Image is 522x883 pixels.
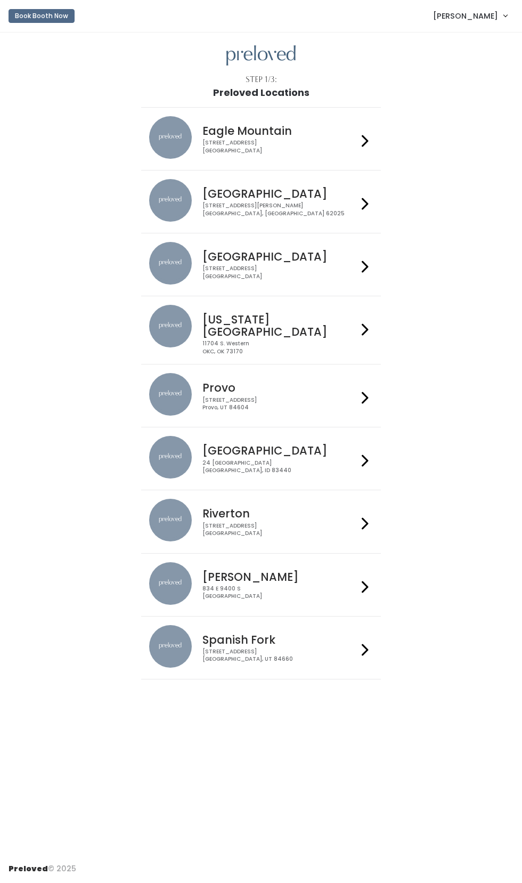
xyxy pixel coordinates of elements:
span: [PERSON_NAME] [433,10,498,22]
img: preloved location [149,373,192,416]
a: [PERSON_NAME] [422,4,518,27]
a: preloved location Eagle Mountain [STREET_ADDRESS][GEOGRAPHIC_DATA] [149,116,373,161]
h4: Eagle Mountain [202,125,358,137]
img: preloved location [149,562,192,605]
a: preloved location Spanish Fork [STREET_ADDRESS][GEOGRAPHIC_DATA], UT 84660 [149,625,373,670]
img: preloved location [149,436,192,479]
h4: Spanish Fork [202,634,358,646]
img: preloved location [149,179,192,222]
div: 834 E 9400 S [GEOGRAPHIC_DATA] [202,585,358,601]
div: [STREET_ADDRESS] [GEOGRAPHIC_DATA] [202,265,358,280]
img: preloved logo [226,45,296,66]
div: [STREET_ADDRESS] [GEOGRAPHIC_DATA], UT 84660 [202,648,358,663]
img: preloved location [149,625,192,668]
h4: [US_STATE][GEOGRAPHIC_DATA] [202,313,358,338]
img: preloved location [149,116,192,159]
a: preloved location [US_STATE][GEOGRAPHIC_DATA] 11704 S. WesternOKC, OK 73170 [149,305,373,356]
a: preloved location [PERSON_NAME] 834 E 9400 S[GEOGRAPHIC_DATA] [149,562,373,607]
img: preloved location [149,242,192,285]
a: preloved location [GEOGRAPHIC_DATA] [STREET_ADDRESS][GEOGRAPHIC_DATA] [149,242,373,287]
h4: Riverton [202,507,358,520]
h4: [GEOGRAPHIC_DATA] [202,188,358,200]
div: [STREET_ADDRESS] Provo, UT 84604 [202,396,358,412]
span: Preloved [9,863,48,874]
div: [STREET_ADDRESS] [GEOGRAPHIC_DATA] [202,522,358,538]
div: [STREET_ADDRESS] [GEOGRAPHIC_DATA] [202,139,358,155]
div: 24 [GEOGRAPHIC_DATA] [GEOGRAPHIC_DATA], ID 83440 [202,459,358,475]
h4: [GEOGRAPHIC_DATA] [202,444,358,457]
a: preloved location Riverton [STREET_ADDRESS][GEOGRAPHIC_DATA] [149,499,373,544]
a: Book Booth Now [9,4,75,28]
h4: [GEOGRAPHIC_DATA] [202,250,358,263]
h4: Provo [202,382,358,394]
div: 11704 S. Western OKC, OK 73170 [202,340,358,355]
div: [STREET_ADDRESS][PERSON_NAME] [GEOGRAPHIC_DATA], [GEOGRAPHIC_DATA] 62025 [202,202,358,217]
div: © 2025 [9,855,76,874]
button: Book Booth Now [9,9,75,23]
img: preloved location [149,499,192,541]
h4: [PERSON_NAME] [202,571,358,583]
div: Step 1/3: [246,74,277,85]
a: preloved location Provo [STREET_ADDRESS]Provo, UT 84604 [149,373,373,418]
a: preloved location [GEOGRAPHIC_DATA] [STREET_ADDRESS][PERSON_NAME][GEOGRAPHIC_DATA], [GEOGRAPHIC_D... [149,179,373,224]
h1: Preloved Locations [213,87,309,98]
img: preloved location [149,305,192,347]
a: preloved location [GEOGRAPHIC_DATA] 24 [GEOGRAPHIC_DATA][GEOGRAPHIC_DATA], ID 83440 [149,436,373,481]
